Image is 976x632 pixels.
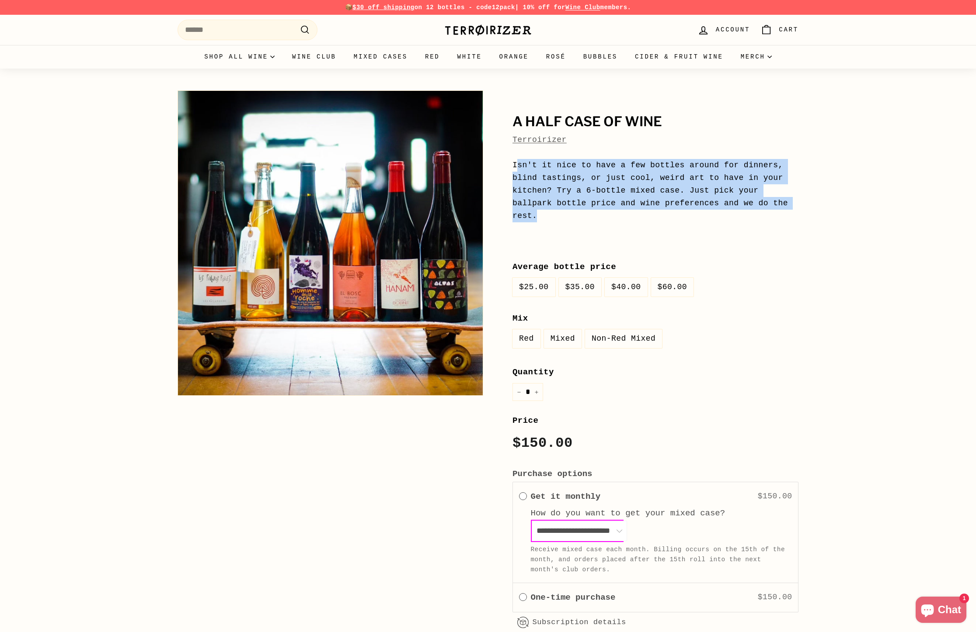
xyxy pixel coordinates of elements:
div: Primary [160,45,816,69]
span: $150.00 [758,593,792,601]
label: Non-Red Mixed [585,329,662,348]
a: Terroirizer [512,135,567,144]
label: Mixed [544,329,582,348]
label: One-time purchase [531,591,616,604]
a: Rosé [537,45,575,69]
span: $30 off shipping [352,4,415,11]
label: Purchase options [512,467,798,480]
label: $60.00 [651,278,694,297]
span: $150.00 [758,492,792,501]
strong: 12pack [492,4,515,11]
label: $25.00 [512,278,555,297]
label: $35.00 [559,278,602,297]
a: Red [416,45,449,69]
div: One timeOne-time purchase$150.00 [513,583,798,612]
summary: Merch [732,45,781,69]
label: Quantity [512,366,798,379]
a: Wine Club [283,45,345,69]
label: How do you want to get your mixed case? [531,508,725,518]
button: Increase item quantity by one [530,383,543,401]
p: Isn't it nice to have a few bottles around for dinners, blind tastings, or just cool, weird art t... [512,159,798,247]
a: Account [692,17,755,43]
select: Interval select [532,521,627,541]
inbox-online-store-chat: Shopify online store chat [913,597,969,625]
a: Cider & Fruit Wine [626,45,732,69]
label: $40.00 [605,278,648,297]
input: quantity [512,383,543,401]
a: Cart [755,17,804,43]
a: Subscription details [533,618,626,626]
a: Bubbles [575,45,626,69]
label: Red [512,329,540,348]
button: Reduce item quantity by one [512,383,526,401]
label: Price [512,414,798,427]
label: Get it monthly [531,490,601,503]
summary: Shop all wine [195,45,283,69]
a: Mixed Cases [345,45,416,69]
a: Wine Club [565,4,600,11]
p: 📦 on 12 bottles - code | 10% off for members. [178,3,798,12]
label: Average bottle price [512,260,798,273]
span: Cart [779,25,798,35]
h1: A Half Case of Wine [512,114,798,129]
div: Get it monthly [519,490,527,503]
div: One time [519,591,527,604]
label: Mix [512,312,798,325]
a: White [449,45,491,69]
span: Account [716,25,750,35]
a: Orange [491,45,537,69]
span: $150.00 [512,435,573,451]
div: Receive mixed case each month. Billing occurs on the 15th of the month, and orders placed after t... [531,545,792,575]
